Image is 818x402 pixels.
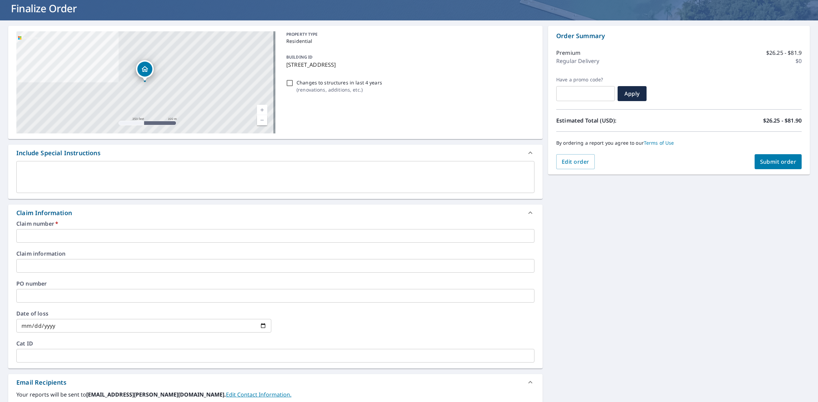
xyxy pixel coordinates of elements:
[796,57,802,65] p: $0
[286,37,532,45] p: Residential
[16,208,72,218] div: Claim Information
[556,49,580,57] p: Premium
[8,205,543,221] div: Claim Information
[16,221,534,226] label: Claim number
[556,31,802,41] p: Order Summary
[286,54,313,60] p: BUILDING ID
[766,49,802,57] p: $26.25 - $81.9
[16,378,66,387] div: Email Recipients
[760,158,797,165] span: Submit order
[16,281,534,286] label: PO number
[556,154,595,169] button: Edit order
[16,311,271,316] label: Date of loss
[556,140,802,146] p: By ordering a report you agree to our
[257,105,267,115] a: Current Level 17, Zoom In
[16,341,534,346] label: Cat ID
[16,390,534,399] label: Your reports will be sent to
[286,31,532,37] p: PROPERTY TYPE
[16,148,101,158] div: Include Special Instructions
[8,374,543,390] div: Email Recipients
[16,251,534,256] label: Claim information
[297,86,382,93] p: ( renovations, additions, etc. )
[556,116,679,125] p: Estimated Total (USD):
[763,116,802,125] p: $26.25 - $81.90
[623,90,641,97] span: Apply
[8,145,543,161] div: Include Special Instructions
[618,86,647,101] button: Apply
[136,60,154,81] div: Dropped pin, building 1, Residential property, 541 Vista Way Ln Eagle Lake, FL 33839
[286,61,532,69] p: [STREET_ADDRESS]
[257,115,267,125] a: Current Level 17, Zoom Out
[297,79,382,86] p: Changes to structures in last 4 years
[562,158,589,165] span: Edit order
[644,140,674,146] a: Terms of Use
[556,77,615,83] label: Have a promo code?
[755,154,802,169] button: Submit order
[556,57,599,65] p: Regular Delivery
[226,391,291,398] a: EditContactInfo
[8,1,810,15] h1: Finalize Order
[86,391,226,398] b: [EMAIL_ADDRESS][PERSON_NAME][DOMAIN_NAME].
